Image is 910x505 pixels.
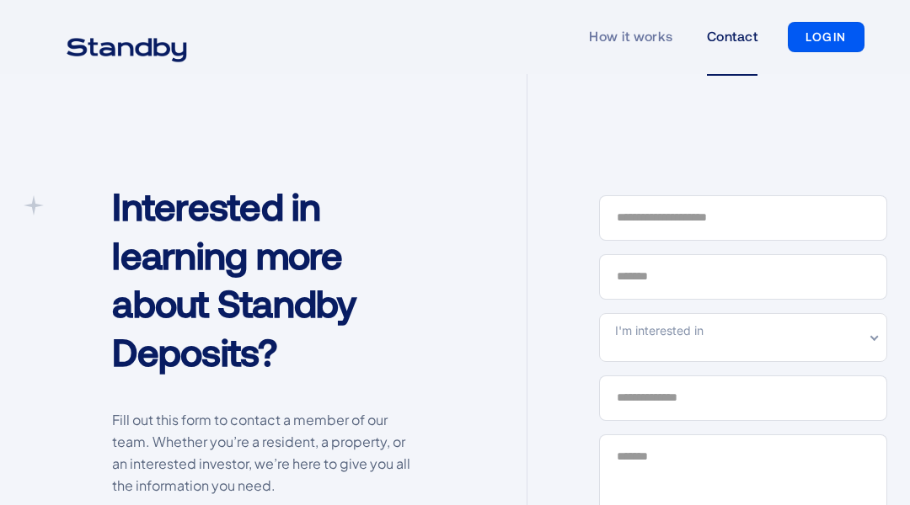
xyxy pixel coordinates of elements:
p: Fill out this form to contact a member of our team. Whether you’re a resident, a property, or an ... [112,409,411,497]
span: I'm interested in [615,323,704,338]
a: home [45,27,208,47]
a: LOGIN [788,22,864,52]
h1: Interested in learning more about Standby Deposits? [112,182,438,375]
